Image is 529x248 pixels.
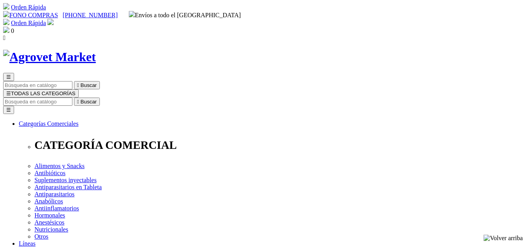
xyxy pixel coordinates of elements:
[129,12,241,18] span: Envíos a todo el [GEOGRAPHIC_DATA]
[34,191,74,197] a: Antiparasitarios
[3,34,5,41] i: 
[3,19,9,25] img: shopping-cart.svg
[34,198,63,205] a: Anabólicos
[3,73,14,81] button: ☰
[3,12,58,18] a: FONO COMPRAS
[34,170,65,176] a: Antibióticos
[34,219,64,226] a: Anestésicos
[63,12,117,18] a: [PHONE_NUMBER]
[77,82,79,88] i: 
[11,20,46,26] a: Orden Rápida
[34,184,102,190] a: Antiparasitarios en Tableta
[129,11,135,17] img: delivery-truck.svg
[74,98,100,106] button:  Buscar
[81,99,97,105] span: Buscar
[3,81,72,89] input: Buscar
[11,4,46,11] a: Orden Rápida
[34,205,79,212] a: Antiinflamatorios
[484,235,523,242] img: Volver arriba
[34,177,97,183] a: Suplementos inyectables
[19,120,78,127] a: Categorías Comerciales
[47,20,54,26] a: Acceda a su cuenta de cliente
[3,27,9,33] img: shopping-bag.svg
[11,27,14,34] span: 0
[34,226,68,233] a: Nutricionales
[3,11,9,17] img: phone.svg
[34,212,65,219] a: Hormonales
[3,3,9,9] img: shopping-cart.svg
[34,139,526,152] p: CATEGORÍA COMERCIAL
[74,81,100,89] button:  Buscar
[6,74,11,80] span: ☰
[6,91,11,96] span: ☰
[3,106,14,114] button: ☰
[3,89,79,98] button: ☰TODAS LAS CATEGORÍAS
[19,240,36,247] a: Líneas
[77,99,79,105] i: 
[3,98,72,106] input: Buscar
[34,233,49,240] a: Otros
[3,50,96,64] img: Agrovet Market
[81,82,97,88] span: Buscar
[47,19,54,25] img: user.svg
[34,163,85,169] a: Alimentos y Snacks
